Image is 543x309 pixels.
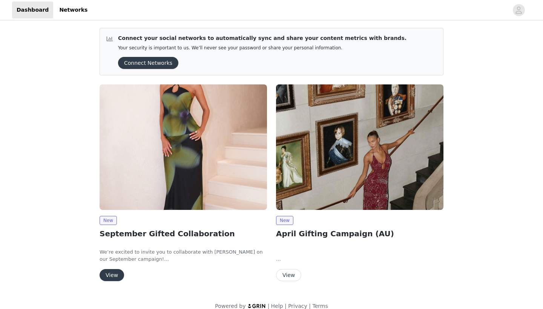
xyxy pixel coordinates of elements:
[100,269,124,281] button: View
[215,303,245,309] span: Powered by
[100,216,117,225] span: New
[100,84,267,210] img: Peppermayo AUS
[118,45,406,51] p: Your security is important to us. We’ll never see your password or share your personal information.
[515,4,522,16] div: avatar
[276,216,293,225] span: New
[276,84,443,210] img: Peppermayo AUS
[12,2,53,18] a: Dashboard
[100,272,124,278] a: View
[55,2,92,18] a: Networks
[271,303,283,309] a: Help
[276,228,443,239] h2: April Gifting Campaign (AU)
[309,303,311,309] span: |
[247,303,266,308] img: logo
[276,269,301,281] button: View
[288,303,307,309] a: Privacy
[268,303,270,309] span: |
[118,34,406,42] p: Connect your social networks to automatically sync and share your content metrics with brands.
[100,248,267,263] p: We’re excited to invite you to collaborate with [PERSON_NAME] on our September campaign!
[285,303,287,309] span: |
[118,57,178,69] button: Connect Networks
[312,303,328,309] a: Terms
[100,228,267,239] h2: September Gifted Collaboration
[276,272,301,278] a: View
